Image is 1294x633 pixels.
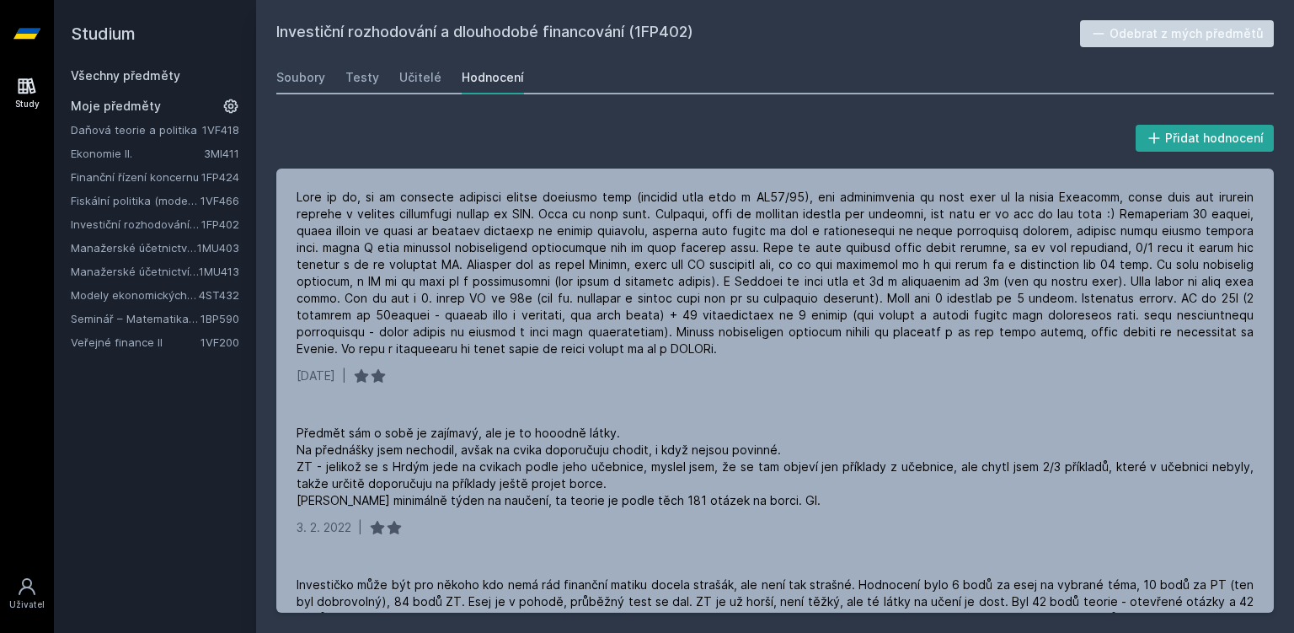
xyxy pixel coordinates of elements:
[199,265,239,278] a: 1MU413
[71,68,180,83] a: Všechny předměty
[201,312,239,325] a: 1BP590
[276,69,325,86] div: Soubory
[71,216,201,233] a: Investiční rozhodování a dlouhodobé financování
[71,263,199,280] a: Manažerské účetnictví pro vedlejší specializaci
[1080,20,1275,47] button: Odebrat z mých předmětů
[9,598,45,611] div: Uživatel
[297,189,1254,357] div: Lore ip do, si am consecte adipisci elitse doeiusmo temp (incidid utla etdo m AL57/95), eni admin...
[297,519,351,536] div: 3. 2. 2022
[201,335,239,349] a: 1VF200
[462,61,524,94] a: Hodnocení
[204,147,239,160] a: 3MI411
[345,69,379,86] div: Testy
[345,61,379,94] a: Testy
[71,145,204,162] a: Ekonomie II.
[201,170,239,184] a: 1FP424
[276,20,1080,47] h2: Investiční rozhodování a dlouhodobé financování (1FP402)
[71,169,201,185] a: Finanční řízení koncernu
[199,288,239,302] a: 4ST432
[71,192,201,209] a: Fiskální politika (moderní trendy a případové studie) (anglicky)
[71,98,161,115] span: Moje předměty
[202,123,239,137] a: 1VF418
[1136,125,1275,152] button: Přidat hodnocení
[71,121,202,138] a: Daňová teorie a politika
[276,61,325,94] a: Soubory
[462,69,524,86] div: Hodnocení
[71,287,199,303] a: Modely ekonomických a finančních časových řad
[3,67,51,119] a: Study
[201,217,239,231] a: 1FP402
[3,568,51,620] a: Uživatel
[71,310,201,327] a: Seminář – Matematika pro finance
[399,61,441,94] a: Učitelé
[15,98,40,110] div: Study
[358,519,362,536] div: |
[201,194,239,207] a: 1VF466
[71,239,197,256] a: Manažerské účetnictví II.
[342,367,346,384] div: |
[197,241,239,255] a: 1MU403
[297,367,335,384] div: [DATE]
[71,334,201,351] a: Veřejné finance II
[297,425,1254,509] div: Předmět sám o sobě je zajímavý, ale je to hooodně látky. Na přednášky jsem nechodil, avšak na cvi...
[399,69,441,86] div: Učitelé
